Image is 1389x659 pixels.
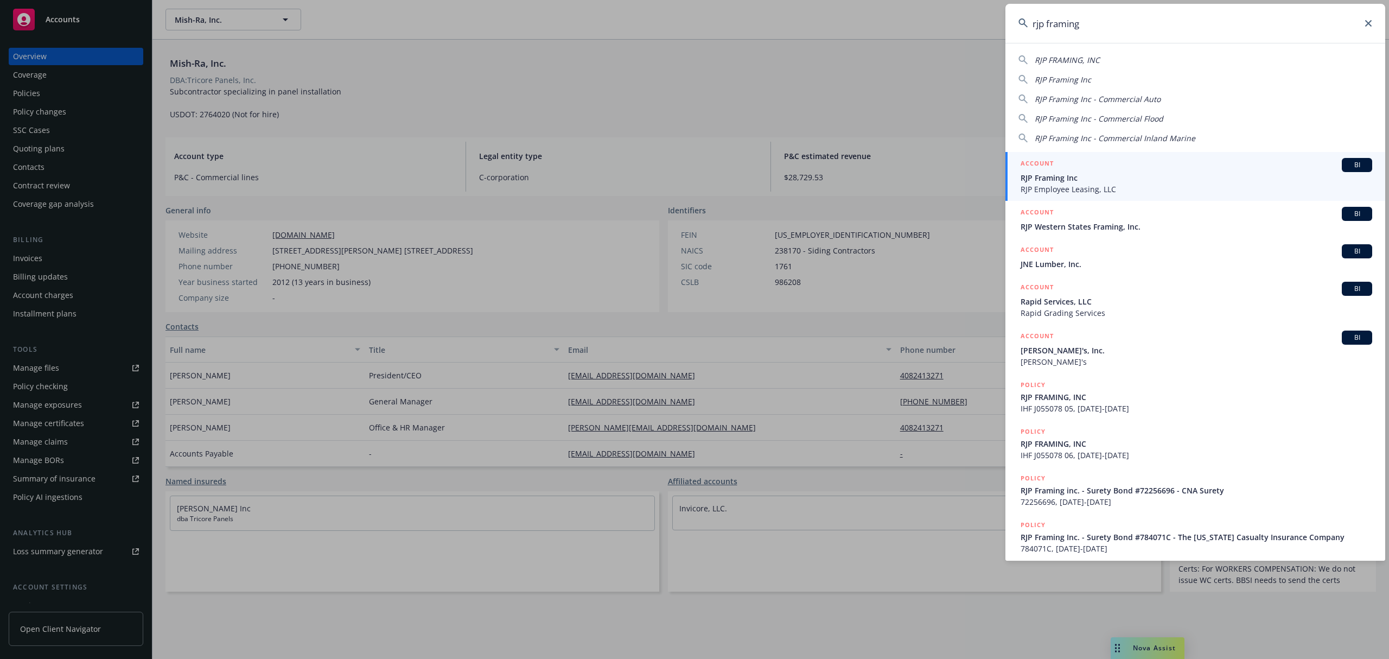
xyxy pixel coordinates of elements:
[1021,244,1054,257] h5: ACCOUNT
[1035,74,1091,85] span: RJP Framing Inc
[1346,160,1368,170] span: BI
[1035,113,1163,124] span: RJP Framing Inc - Commercial Flood
[1005,201,1385,238] a: ACCOUNTBIRJP Western States Framing, Inc.
[1021,282,1054,295] h5: ACCOUNT
[1005,420,1385,467] a: POLICYRJP FRAMING, INCIHF J055078 06, [DATE]-[DATE]
[1021,172,1372,183] span: RJP Framing Inc
[1021,391,1372,403] span: RJP FRAMING, INC
[1035,94,1161,104] span: RJP Framing Inc - Commercial Auto
[1021,307,1372,319] span: Rapid Grading Services
[1021,543,1372,554] span: 784071C, [DATE]-[DATE]
[1021,207,1054,220] h5: ACCOUNT
[1021,426,1046,437] h5: POLICY
[1021,403,1372,414] span: IHF J055078 05, [DATE]-[DATE]
[1021,356,1372,367] span: [PERSON_NAME]'s
[1005,238,1385,276] a: ACCOUNTBIJNE Lumber, Inc.
[1021,258,1372,270] span: JNE Lumber, Inc.
[1021,345,1372,356] span: [PERSON_NAME]'s, Inc.
[1005,4,1385,43] input: Search...
[1035,55,1100,65] span: RJP FRAMING, INC
[1021,183,1372,195] span: RJP Employee Leasing, LLC
[1021,296,1372,307] span: Rapid Services, LLC
[1021,485,1372,496] span: RJP Framing inc. - Surety Bond #72256696 - CNA Surety
[1005,276,1385,325] a: ACCOUNTBIRapid Services, LLCRapid Grading Services
[1021,379,1046,390] h5: POLICY
[1005,373,1385,420] a: POLICYRJP FRAMING, INCIHF J055078 05, [DATE]-[DATE]
[1346,284,1368,294] span: BI
[1021,331,1054,344] h5: ACCOUNT
[1005,514,1385,560] a: POLICYRJP Framing Inc. - Surety Bond #784071C - The [US_STATE] Casualty Insurance Company784071C,...
[1346,246,1368,256] span: BI
[1021,449,1372,461] span: IHF J055078 06, [DATE]-[DATE]
[1035,133,1195,143] span: RJP Framing Inc - Commercial Inland Marine
[1346,209,1368,219] span: BI
[1346,333,1368,343] span: BI
[1005,152,1385,201] a: ACCOUNTBIRJP Framing IncRJP Employee Leasing, LLC
[1021,221,1372,232] span: RJP Western States Framing, Inc.
[1021,473,1046,484] h5: POLICY
[1021,158,1054,171] h5: ACCOUNT
[1021,519,1046,530] h5: POLICY
[1021,438,1372,449] span: RJP FRAMING, INC
[1021,531,1372,543] span: RJP Framing Inc. - Surety Bond #784071C - The [US_STATE] Casualty Insurance Company
[1021,496,1372,508] span: 72256696, [DATE]-[DATE]
[1005,467,1385,514] a: POLICYRJP Framing inc. - Surety Bond #72256696 - CNA Surety72256696, [DATE]-[DATE]
[1005,325,1385,373] a: ACCOUNTBI[PERSON_NAME]'s, Inc.[PERSON_NAME]'s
